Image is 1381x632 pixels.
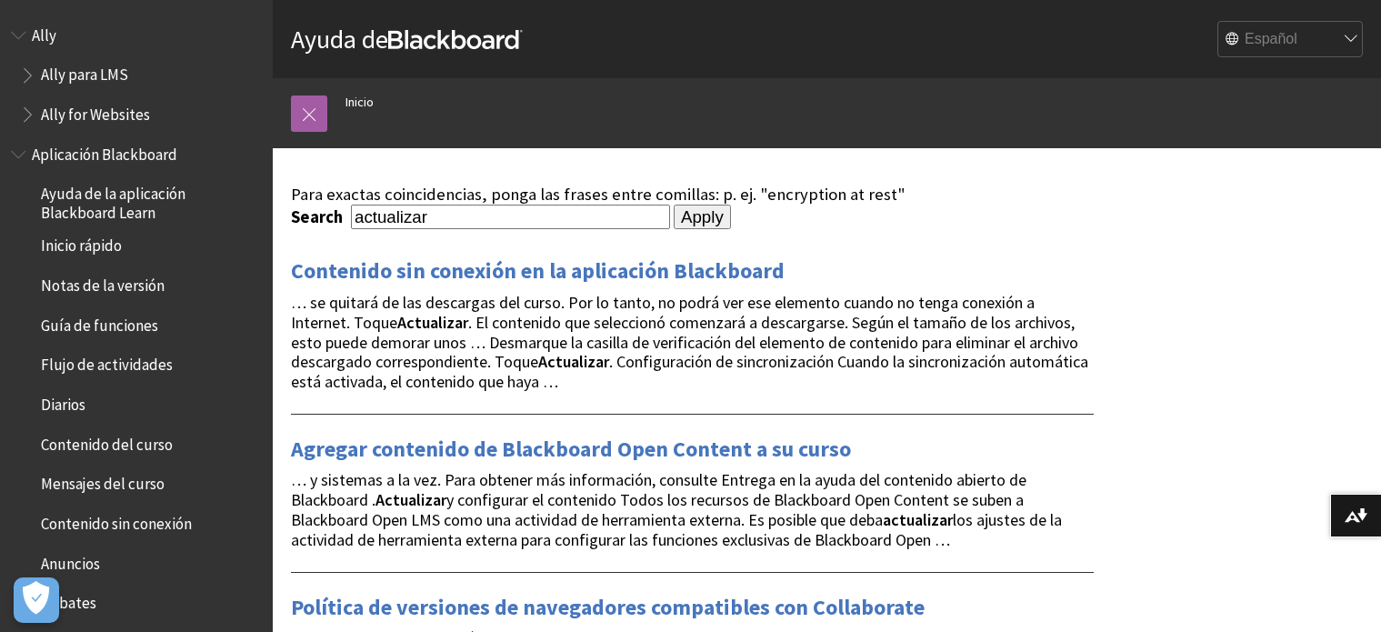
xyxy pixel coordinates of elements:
span: Anuncios [41,548,100,573]
span: Inicio rápido [41,231,122,256]
span: Ayuda de la aplicación Blackboard Learn [41,179,260,222]
label: Search [291,206,347,227]
span: Ally para LMS [41,60,128,85]
span: Diarios [41,389,85,414]
span: Mensajes del curso [41,469,165,494]
a: Política de versiones de navegadores compatibles con Collaborate [291,593,925,622]
span: Aplicación Blackboard [32,139,177,164]
nav: Book outline for Anthology Ally Help [11,20,262,130]
input: Apply [674,205,731,230]
span: Contenido sin conexión [41,508,192,533]
a: Agregar contenido de Blackboard Open Content a su curso [291,435,851,464]
span: Ally [32,20,56,45]
a: Ayuda deBlackboard [291,23,523,55]
span: Contenido del curso [41,429,173,454]
strong: Actualizar [538,351,609,372]
span: Flujo de actividades [41,350,173,375]
button: Abrir preferencias [14,577,59,623]
strong: Blackboard [388,30,523,49]
a: Inicio [345,91,374,114]
span: … se quitará de las descargas del curso. Por lo tanto, no podrá ver ese elemento cuando no tenga ... [291,292,1088,392]
div: Para exactas coincidencias, ponga las frases entre comillas: p. ej. "encryption at rest" [291,185,1094,205]
span: Guía de funciones [41,310,158,335]
strong: Actualizar [397,312,468,333]
select: Site Language Selector [1218,22,1364,58]
span: Debates [41,588,96,613]
span: Ally for Websites [41,99,150,124]
span: Notas de la versión [41,270,165,295]
a: Contenido sin conexión en la aplicación Blackboard [291,256,785,286]
span: … y sistemas a la vez. Para obtener más información, consulte Entrega en la ayuda del contenido a... [291,469,1062,549]
strong: Actualizar [375,489,446,510]
strong: actualizar [883,509,953,530]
